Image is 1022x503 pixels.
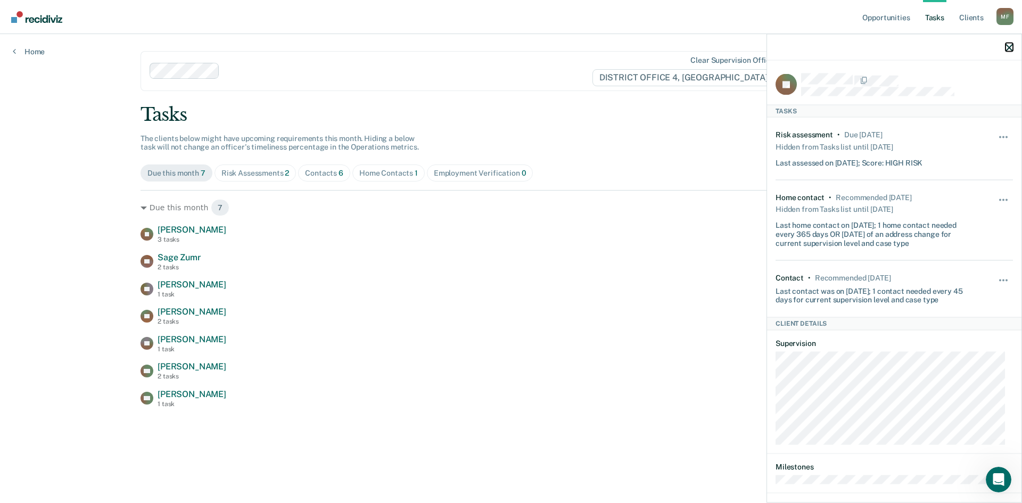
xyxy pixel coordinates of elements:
[183,344,200,361] button: Send a message…
[158,225,226,235] span: [PERSON_NAME]
[829,193,831,202] div: •
[415,169,418,177] span: 1
[776,282,974,304] div: Last contact was on [DATE]; 1 contact needed every 45 days for current supervision level and case...
[158,318,226,325] div: 2 tasks
[434,169,526,178] div: Employment Verification
[52,13,99,24] p: Active 2h ago
[996,8,1013,25] div: M F
[158,279,226,290] span: [PERSON_NAME]
[158,236,226,243] div: 3 tasks
[52,5,121,13] h1: [PERSON_NAME]
[22,116,191,137] div: We are so excited to announce a brand new feature: 📣
[339,169,343,177] span: 6
[167,4,187,24] button: Home
[359,169,418,178] div: Home Contacts
[158,334,226,344] span: [PERSON_NAME]
[808,273,811,282] div: •
[844,130,883,139] div: Due 10 months ago
[22,100,191,111] div: Hi [PERSON_NAME],
[141,199,881,216] div: Due this month
[592,69,784,86] span: DISTRICT OFFICE 4, [GEOGRAPHIC_DATA]
[201,169,205,177] span: 7
[986,467,1011,492] iframe: Intercom live chat
[776,139,893,154] div: Hidden from Tasks list until [DATE]
[776,217,974,248] div: Last home contact on [DATE]; 1 home contact needed every 365 days OR [DATE] of an address change ...
[9,61,204,158] div: Profile image for Kim[PERSON_NAME]from RecidivizHi [PERSON_NAME],We are so excited to announce a ...
[522,169,526,177] span: 0
[9,326,204,344] textarea: Message…
[158,345,226,353] div: 1 task
[158,307,226,317] span: [PERSON_NAME]
[141,104,881,126] div: Tasks
[147,169,205,178] div: Due this month
[776,154,922,167] div: Last assessed on [DATE]; Score: HIGH RISK
[68,349,76,357] button: Start recording
[34,349,42,357] button: Gif picker
[776,462,1013,471] dt: Milestones
[158,400,226,408] div: 1 task
[996,8,1013,25] button: Profile dropdown button
[776,202,893,217] div: Hidden from Tasks list until [DATE]
[285,169,289,177] span: 2
[221,169,290,178] div: Risk Assessments
[158,361,226,372] span: [PERSON_NAME]
[815,273,891,282] div: Recommended in 3 days
[51,349,59,357] button: Upload attachment
[13,47,45,56] a: Home
[776,193,825,202] div: Home contact
[7,4,27,24] button: go back
[105,79,154,87] span: from Recidiviz
[776,130,833,139] div: Risk assessment
[158,252,201,262] span: Sage Zumr
[837,130,840,139] div: •
[9,61,204,171] div: Kim says…
[17,349,25,357] button: Emoji picker
[158,373,226,380] div: 2 tasks
[690,56,781,65] div: Clear supervision officers
[22,75,39,92] img: Profile image for Kim
[767,317,1021,330] div: Client Details
[187,4,206,23] div: Close
[158,389,226,399] span: [PERSON_NAME]
[305,169,343,178] div: Contacts
[776,273,804,282] div: Contact
[11,11,62,23] img: Recidiviz
[30,6,47,23] img: Profile image for Kim
[836,193,911,202] div: Recommended 12 days ago
[158,263,201,271] div: 2 tasks
[767,104,1021,117] div: Tasks
[158,291,226,298] div: 1 task
[776,339,1013,348] dt: Supervision
[141,134,419,152] span: The clients below might have upcoming requirements this month. Hiding a below task will not chang...
[211,199,229,216] span: 7
[47,79,105,87] span: [PERSON_NAME]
